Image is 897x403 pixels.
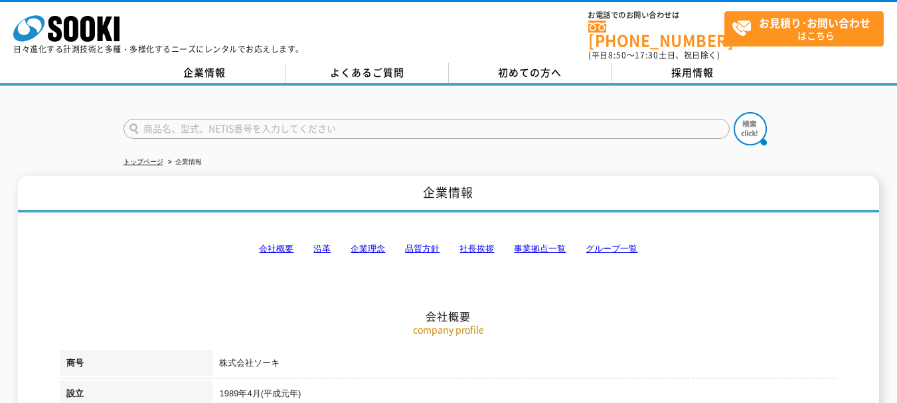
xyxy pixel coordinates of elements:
span: 8:50 [608,49,627,61]
a: 事業拠点一覧 [514,244,566,254]
strong: お見積り･お問い合わせ [759,15,870,31]
span: 17:30 [635,49,659,61]
a: 社長挨拶 [459,244,494,254]
a: 会社概要 [259,244,293,254]
span: はこちら [732,12,883,45]
a: 採用情報 [612,63,774,83]
th: 商号 [60,350,212,380]
p: 日々進化する計測技術と多種・多様化するニーズにレンタルでお応えします。 [13,45,304,53]
a: 初めての方へ [449,63,612,83]
a: 沿革 [313,244,331,254]
a: グループ一覧 [586,244,637,254]
a: [PHONE_NUMBER] [588,21,724,48]
a: 品質方針 [405,244,440,254]
a: よくあるご質問 [286,63,449,83]
img: btn_search.png [734,112,767,145]
td: 株式会社ソーキ [212,350,837,380]
h1: 企業情報 [18,176,879,212]
li: 企業情報 [165,155,202,169]
span: 初めての方へ [498,65,562,80]
a: トップページ [123,158,163,165]
input: 商品名、型式、NETIS番号を入力してください [123,119,730,139]
span: お電話でのお問い合わせは [588,11,724,19]
p: company profile [60,323,837,337]
a: 企業情報 [123,63,286,83]
h2: 会社概要 [60,177,837,323]
span: (平日 ～ 土日、祝日除く) [588,49,720,61]
a: お見積り･お問い合わせはこちら [724,11,884,46]
a: 企業理念 [351,244,385,254]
